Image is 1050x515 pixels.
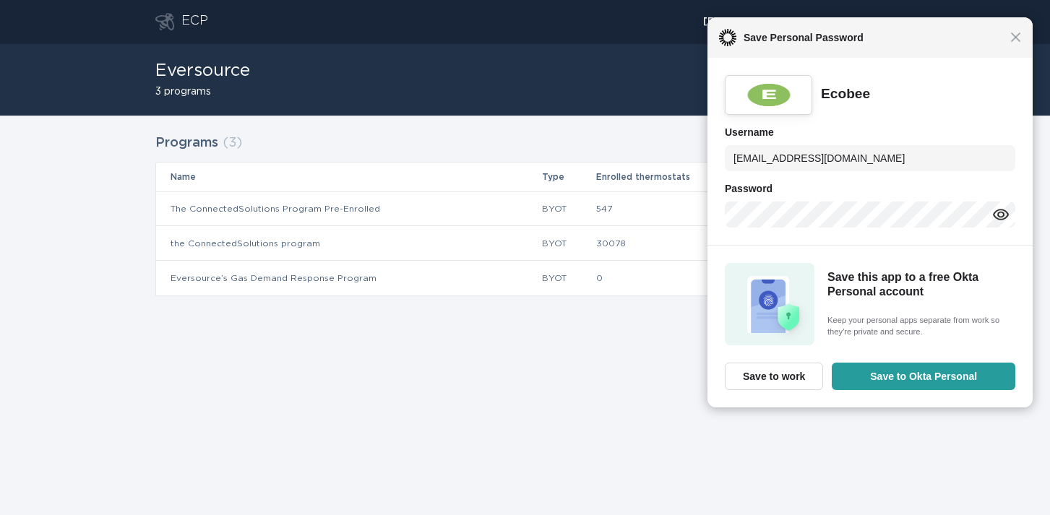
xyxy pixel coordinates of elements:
[156,191,895,226] tr: d6cadf48272648d5a1a1be908d1264ec
[595,191,765,226] td: 547
[156,226,895,261] tr: 7da5011806294c65b3284ef8da718240
[595,226,765,261] td: 30078
[155,62,250,79] h1: Eversource
[595,261,765,295] td: 0
[181,13,208,30] div: ECP
[697,11,895,33] button: Open user account details
[1010,32,1021,43] span: Close
[155,130,218,156] h2: Programs
[827,270,1011,300] h5: Save this app to a free Okta Personal account
[156,163,542,191] th: Name
[541,163,595,191] th: Type
[736,29,1010,46] span: Save Personal Password
[821,85,870,103] div: Ecobee
[832,363,1015,390] button: Save to Okta Personal
[725,363,823,390] button: Save to work
[155,87,250,97] h2: 3 programs
[156,191,542,226] td: The ConnectedSolutions Program Pre-Enrolled
[697,11,895,33] div: Popover menu
[745,82,793,108] img: 6qmUYIAAAAGSURBVAMAZxLus52k754AAAAASUVORK5CYII=
[156,226,542,261] td: the ConnectedSolutions program
[155,13,174,30] button: Go to dashboard
[156,261,895,295] tr: c56c1c64f5d64682bb014449ad4558dc
[541,191,595,226] td: BYOT
[725,180,1015,197] h6: Password
[703,17,889,26] div: [EMAIL_ADDRESS][DOMAIN_NAME]
[541,261,595,295] td: BYOT
[827,314,1011,339] span: Keep your personal apps separate from work so they're private and secure.
[156,261,542,295] td: Eversource’s Gas Demand Response Program
[156,163,895,191] tr: Table Headers
[223,137,242,150] span: ( 3 )
[595,163,765,191] th: Enrolled thermostats
[725,124,1015,141] h6: Username
[541,226,595,261] td: BYOT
